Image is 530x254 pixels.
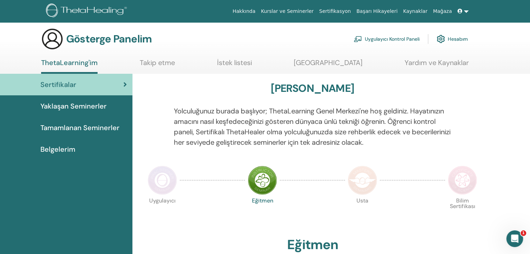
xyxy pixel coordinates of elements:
[252,197,273,204] font: Eğitmen
[450,197,475,210] font: Bilim Sertifikası
[149,197,176,204] font: Uygulayıcı
[46,3,129,19] img: logo.png
[448,36,468,42] font: Hesabım
[40,145,75,154] font: Belgelerim
[319,8,351,14] font: Sertifikasyon
[356,8,398,14] font: Başarı Hikayeleri
[140,58,175,72] a: Takip etme
[437,33,445,45] img: cog.svg
[41,58,98,74] a: ThetaLearning'im
[403,8,428,14] font: Kaynaklar
[437,31,468,47] a: Hesabım
[217,58,252,67] font: İstek listesi
[40,80,76,89] font: Sertifikalar
[506,230,523,247] iframe: Intercom canlı sohbet
[148,166,177,195] img: Uygulayıcı
[354,36,362,42] img: chalkboard-teacher.svg
[287,236,338,253] font: Eğitmen
[294,58,362,67] font: [GEOGRAPHIC_DATA]
[230,5,258,18] a: Hakkında
[258,5,316,18] a: Kurslar ve Seminerler
[232,8,255,14] font: Hakkında
[140,58,175,67] font: Takip etme
[248,166,277,195] img: Eğitmen
[354,31,420,47] a: Uygulayıcı Kontrol Paneli
[522,231,525,235] font: 1
[354,5,400,18] a: Başarı Hikayeleri
[405,58,469,67] font: Yardım ve Kaynaklar
[356,197,368,204] font: Usta
[41,28,63,50] img: generic-user-icon.jpg
[316,5,354,18] a: Sertifikasyon
[405,58,469,72] a: Yardım ve Kaynaklar
[217,58,252,72] a: İstek listesi
[41,58,98,67] font: ThetaLearning'im
[348,166,377,195] img: Usta
[66,32,152,46] font: Gösterge Panelim
[271,81,354,95] font: [PERSON_NAME]
[365,36,420,42] font: Uygulayıcı Kontrol Paneli
[40,102,107,111] font: Yaklaşan Seminerler
[433,8,452,14] font: Mağaza
[400,5,430,18] a: Kaynaklar
[40,123,120,132] font: Tamamlanan Seminerler
[448,166,477,195] img: Bilim Sertifikası
[261,8,314,14] font: Kurslar ve Seminerler
[174,106,451,147] font: Yolculuğunuz burada başlıyor; ThetaLearning Genel Merkezi'ne hoş geldiniz. Hayatınızın amacını na...
[294,58,362,72] a: [GEOGRAPHIC_DATA]
[430,5,454,18] a: Mağaza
